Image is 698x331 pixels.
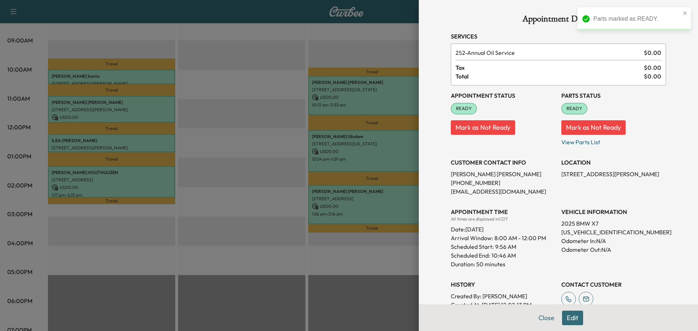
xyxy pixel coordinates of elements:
[451,170,555,178] p: [PERSON_NAME] [PERSON_NAME]
[451,178,555,187] p: [PHONE_NUMBER]
[451,216,555,222] div: All times are displayed in CDT
[644,48,661,57] span: $ 0.00
[561,170,666,178] p: [STREET_ADDRESS][PERSON_NAME]
[451,222,555,234] div: Date: [DATE]
[562,105,587,112] span: READY
[456,72,644,81] span: Total
[451,242,494,251] p: Scheduled Start:
[451,234,555,242] p: Arrival Window:
[451,91,555,100] h3: Appointment Status
[494,234,546,242] span: 8:00 AM - 12:00 PM
[561,219,666,228] p: 2025 BMW X7
[451,260,555,269] p: Duration: 50 minutes
[451,300,555,309] p: Created At : [DATE] 12:02:13 PM
[451,15,666,26] h1: Appointment Details
[561,91,666,100] h3: Parts Status
[644,72,661,81] span: $ 0.00
[451,120,515,135] button: Mark as Not Ready
[561,207,666,216] h3: VEHICLE INFORMATION
[561,245,666,254] p: Odometer Out: N/A
[561,120,626,135] button: Mark as Not Ready
[562,311,583,325] button: Edit
[451,32,666,41] h3: Services
[561,158,666,167] h3: LOCATION
[451,158,555,167] h3: CUSTOMER CONTACT INFO
[644,63,661,72] span: $ 0.00
[683,10,688,16] button: close
[593,15,681,23] div: Parts marked as READY.
[451,207,555,216] h3: APPOINTMENT TIME
[492,251,516,260] p: 10:46 AM
[561,228,666,237] p: [US_VEHICLE_IDENTIFICATION_NUMBER]
[495,242,516,251] p: 9:56 AM
[561,237,666,245] p: Odometer In: N/A
[561,280,666,289] h3: CONTACT CUSTOMER
[451,292,555,300] p: Created By : [PERSON_NAME]
[451,187,555,196] p: [EMAIL_ADDRESS][DOMAIN_NAME]
[452,105,476,112] span: READY
[456,48,641,57] span: Annual Oil Service
[456,63,644,72] span: Tax
[561,135,666,146] p: View Parts List
[534,311,559,325] button: Close
[451,251,490,260] p: Scheduled End:
[451,280,555,289] h3: History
